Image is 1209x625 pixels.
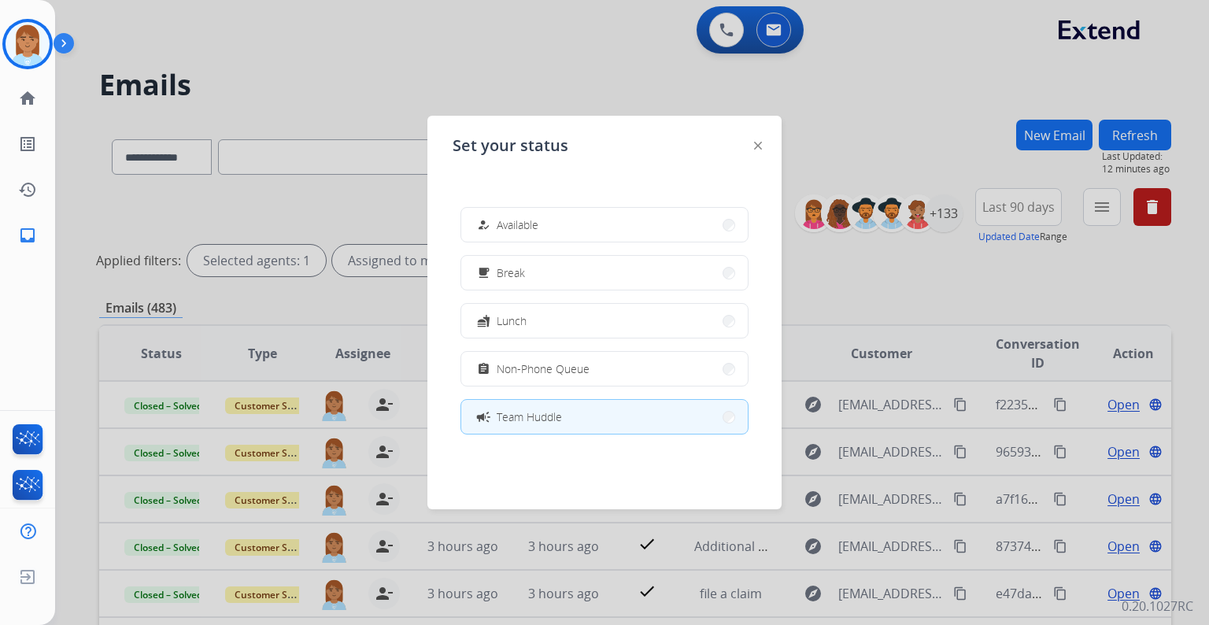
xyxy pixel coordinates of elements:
[477,218,490,231] mat-icon: how_to_reg
[18,226,37,245] mat-icon: inbox
[18,180,37,199] mat-icon: history
[1122,597,1193,616] p: 0.20.1027RC
[497,361,590,377] span: Non-Phone Queue
[497,312,527,329] span: Lunch
[453,135,568,157] span: Set your status
[497,216,538,233] span: Available
[461,352,748,386] button: Non-Phone Queue
[477,266,490,279] mat-icon: free_breakfast
[475,409,491,424] mat-icon: campaign
[461,400,748,434] button: Team Huddle
[477,362,490,375] mat-icon: assignment
[18,135,37,153] mat-icon: list_alt
[6,22,50,66] img: avatar
[497,264,525,281] span: Break
[461,208,748,242] button: Available
[754,142,762,150] img: close-button
[477,314,490,327] mat-icon: fastfood
[497,409,562,425] span: Team Huddle
[461,256,748,290] button: Break
[461,304,748,338] button: Lunch
[18,89,37,108] mat-icon: home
